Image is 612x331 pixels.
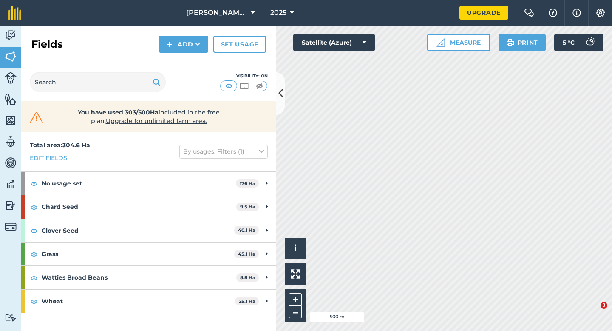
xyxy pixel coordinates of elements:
[240,180,255,186] strong: 176 Ha
[224,82,234,90] img: svg+xml;base64,PHN2ZyB4bWxucz0iaHR0cDovL3d3dy53My5vcmcvMjAwMC9zdmciIHdpZHRoPSI1MCIgaGVpZ2h0PSI0MC...
[5,50,17,63] img: svg+xml;base64,PHN2ZyB4bWxucz0iaHR0cDovL3d3dy53My5vcmcvMjAwMC9zdmciIHdpZHRoPSI1NiIgaGVpZ2h0PSI2MC...
[42,219,234,242] strong: Clover Seed
[30,249,38,259] img: svg+xml;base64,PHN2ZyB4bWxucz0iaHR0cDovL3d3dy53My5vcmcvMjAwMC9zdmciIHdpZHRoPSIxOCIgaGVpZ2h0PSIyNC...
[186,8,247,18] span: [PERSON_NAME] & Sons
[5,157,17,169] img: svg+xml;base64,PD94bWwgdmVyc2lvbj0iMS4wIiBlbmNvZGluZz0idXRmLTgiPz4KPCEtLSBHZW5lcmF0b3I6IEFkb2JlIE...
[42,195,236,218] strong: Chard Seed
[601,302,607,309] span: 3
[220,73,268,80] div: Visibility: On
[167,39,173,49] img: svg+xml;base64,PHN2ZyB4bWxucz0iaHR0cDovL3d3dy53My5vcmcvMjAwMC9zdmciIHdpZHRoPSIxNCIgaGVpZ2h0PSIyNC...
[42,266,236,289] strong: Watties Broad Beans
[5,314,17,322] img: svg+xml;base64,PD94bWwgdmVyc2lvbj0iMS4wIiBlbmNvZGluZz0idXRmLTgiPz4KPCEtLSBHZW5lcmF0b3I6IEFkb2JlIE...
[5,72,17,84] img: svg+xml;base64,PD94bWwgdmVyc2lvbj0iMS4wIiBlbmNvZGluZz0idXRmLTgiPz4KPCEtLSBHZW5lcmF0b3I6IEFkb2JlIE...
[42,172,236,195] strong: No usage set
[30,141,90,149] strong: Total area : 304.6 Ha
[21,219,276,242] div: Clover Seed40.1 Ha
[5,135,17,148] img: svg+xml;base64,PD94bWwgdmVyc2lvbj0iMS4wIiBlbmNvZGluZz0idXRmLTgiPz4KPCEtLSBHZW5lcmF0b3I6IEFkb2JlIE...
[548,9,558,17] img: A question mark icon
[5,178,17,191] img: svg+xml;base64,PD94bWwgdmVyc2lvbj0iMS4wIiBlbmNvZGluZz0idXRmLTgiPz4KPCEtLSBHZW5lcmF0b3I6IEFkb2JlIE...
[58,108,239,125] span: included in the free plan .
[106,117,207,125] span: Upgrade for unlimited farm area.
[21,290,276,313] div: Wheat25.1 Ha
[28,108,269,125] a: You have used 303/500Haincluded in the free plan.Upgrade for unlimited farm area.
[583,302,603,322] iframe: Intercom live chat
[153,77,161,87] img: svg+xml;base64,PHN2ZyB4bWxucz0iaHR0cDovL3d3dy53My5vcmcvMjAwMC9zdmciIHdpZHRoPSIxOSIgaGVpZ2h0PSIyNC...
[28,111,45,124] img: svg+xml;base64,PHN2ZyB4bWxucz0iaHR0cDovL3d3dy53My5vcmcvMjAwMC9zdmciIHdpZHRoPSIzMiIgaGVpZ2h0PSIzMC...
[30,72,166,92] input: Search
[289,306,302,318] button: –
[42,243,234,265] strong: Grass
[293,34,375,51] button: Satellite (Azure)
[5,221,17,233] img: svg+xml;base64,PD94bWwgdmVyc2lvbj0iMS4wIiBlbmNvZGluZz0idXRmLTgiPz4KPCEtLSBHZW5lcmF0b3I6IEFkb2JlIE...
[5,29,17,42] img: svg+xml;base64,PD94bWwgdmVyc2lvbj0iMS4wIiBlbmNvZGluZz0idXRmLTgiPz4KPCEtLSBHZW5lcmF0b3I6IEFkb2JlIE...
[21,172,276,195] div: No usage set176 Ha
[595,9,606,17] img: A cog icon
[239,82,249,90] img: svg+xml;base64,PHN2ZyB4bWxucz0iaHR0cDovL3d3dy53My5vcmcvMjAwMC9zdmciIHdpZHRoPSI1MCIgaGVpZ2h0PSI0MC...
[159,36,208,53] button: Add
[5,93,17,106] img: svg+xml;base64,PHN2ZyB4bWxucz0iaHR0cDovL3d3dy53My5vcmcvMjAwMC9zdmciIHdpZHRoPSI1NiIgaGVpZ2h0PSI2MC...
[213,36,266,53] a: Set usage
[78,108,159,116] strong: You have used 303/500Ha
[21,243,276,265] div: Grass45.1 Ha
[506,37,514,48] img: svg+xml;base64,PHN2ZyB4bWxucz0iaHR0cDovL3d3dy53My5vcmcvMjAwMC9zdmciIHdpZHRoPSIxOSIgaGVpZ2h0PSIyNC...
[254,82,265,90] img: svg+xml;base64,PHN2ZyB4bWxucz0iaHR0cDovL3d3dy53My5vcmcvMjAwMC9zdmciIHdpZHRoPSI1MCIgaGVpZ2h0PSI0MC...
[459,6,508,20] a: Upgrade
[238,227,255,233] strong: 40.1 Ha
[30,273,38,283] img: svg+xml;base64,PHN2ZyB4bWxucz0iaHR0cDovL3d3dy53My5vcmcvMjAwMC9zdmciIHdpZHRoPSIxOCIgaGVpZ2h0PSIyNC...
[238,251,255,257] strong: 45.1 Ha
[294,243,297,254] span: i
[30,202,38,212] img: svg+xml;base64,PHN2ZyB4bWxucz0iaHR0cDovL3d3dy53My5vcmcvMjAwMC9zdmciIHdpZHRoPSIxOCIgaGVpZ2h0PSIyNC...
[42,290,235,313] strong: Wheat
[30,296,38,306] img: svg+xml;base64,PHN2ZyB4bWxucz0iaHR0cDovL3d3dy53My5vcmcvMjAwMC9zdmciIHdpZHRoPSIxOCIgaGVpZ2h0PSIyNC...
[289,293,302,306] button: +
[554,34,603,51] button: 5 °C
[5,199,17,212] img: svg+xml;base64,PD94bWwgdmVyc2lvbj0iMS4wIiBlbmNvZGluZz0idXRmLTgiPz4KPCEtLSBHZW5lcmF0b3I6IEFkb2JlIE...
[21,266,276,289] div: Watties Broad Beans8.8 Ha
[581,34,598,51] img: svg+xml;base64,PD94bWwgdmVyc2lvbj0iMS4wIiBlbmNvZGluZz0idXRmLTgiPz4KPCEtLSBHZW5lcmF0b3I6IEFkb2JlIE...
[285,238,306,259] button: i
[30,153,67,163] a: Edit fields
[30,178,38,188] img: svg+xml;base64,PHN2ZyB4bWxucz0iaHR0cDovL3d3dy53My5vcmcvMjAwMC9zdmciIHdpZHRoPSIxOCIgaGVpZ2h0PSIyNC...
[499,34,546,51] button: Print
[563,34,575,51] span: 5 ° C
[239,298,255,304] strong: 25.1 Ha
[291,269,300,279] img: Four arrows, one pointing top left, one top right, one bottom right and the last bottom left
[5,114,17,127] img: svg+xml;base64,PHN2ZyB4bWxucz0iaHR0cDovL3d3dy53My5vcmcvMjAwMC9zdmciIHdpZHRoPSI1NiIgaGVpZ2h0PSI2MC...
[240,204,255,210] strong: 9.5 Ha
[436,38,445,47] img: Ruler icon
[524,9,534,17] img: Two speech bubbles overlapping with the left bubble in the forefront
[31,37,63,51] h2: Fields
[8,6,21,20] img: fieldmargin Logo
[572,8,581,18] img: svg+xml;base64,PHN2ZyB4bWxucz0iaHR0cDovL3d3dy53My5vcmcvMjAwMC9zdmciIHdpZHRoPSIxNyIgaGVpZ2h0PSIxNy...
[427,34,490,51] button: Measure
[179,145,268,158] button: By usages, Filters (1)
[240,274,255,280] strong: 8.8 Ha
[30,225,38,236] img: svg+xml;base64,PHN2ZyB4bWxucz0iaHR0cDovL3d3dy53My5vcmcvMjAwMC9zdmciIHdpZHRoPSIxOCIgaGVpZ2h0PSIyNC...
[270,8,286,18] span: 2025
[21,195,276,218] div: Chard Seed9.5 Ha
